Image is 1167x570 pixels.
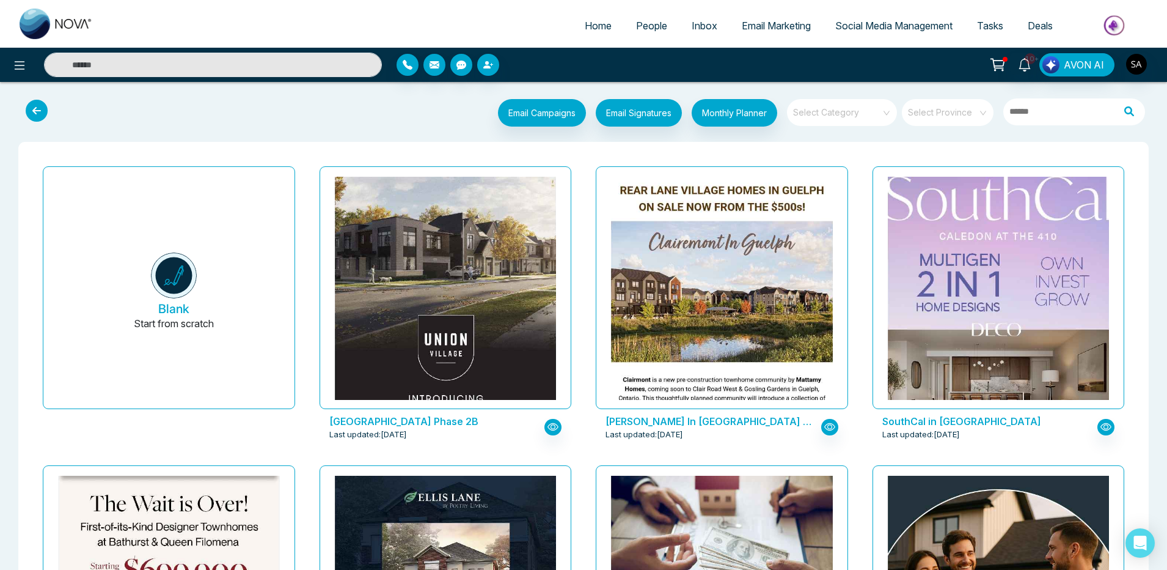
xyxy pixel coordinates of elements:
[1028,20,1053,32] span: Deals
[1039,53,1114,76] button: AVON AI
[692,99,777,127] button: Monthly Planner
[498,99,586,127] button: Email Campaigns
[624,14,679,37] a: People
[1071,12,1160,39] img: Market-place.gif
[1125,528,1155,558] div: Open Intercom Messenger
[605,414,814,429] p: Clairmont In Guelph by Mattamy Homes
[158,302,189,316] h5: Blank
[1126,54,1147,75] img: User Avatar
[742,20,811,32] span: Email Marketing
[488,106,586,118] a: Email Campaigns
[134,316,214,346] p: Start from scratch
[679,14,730,37] a: Inbox
[823,14,965,37] a: Social Media Management
[1042,56,1059,73] img: Lead Flow
[1010,53,1039,75] a: 10+
[965,14,1015,37] a: Tasks
[573,14,624,37] a: Home
[1064,57,1104,72] span: AVON AI
[605,429,683,441] span: Last updated: [DATE]
[63,177,285,409] button: BlankStart from scratch
[1015,14,1065,37] a: Deals
[329,429,407,441] span: Last updated: [DATE]
[1025,53,1036,64] span: 10+
[151,253,197,298] img: novacrm
[730,14,823,37] a: Email Marketing
[596,99,682,127] button: Email Signatures
[977,20,1003,32] span: Tasks
[882,429,960,441] span: Last updated: [DATE]
[692,20,717,32] span: Inbox
[682,99,777,130] a: Monthly Planner
[20,9,93,39] img: Nova CRM Logo
[585,20,612,32] span: Home
[636,20,667,32] span: People
[882,414,1091,429] p: SouthCal in Caledon
[586,99,682,130] a: Email Signatures
[329,414,538,429] p: Union Village Phase 2B
[835,20,953,32] span: Social Media Management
